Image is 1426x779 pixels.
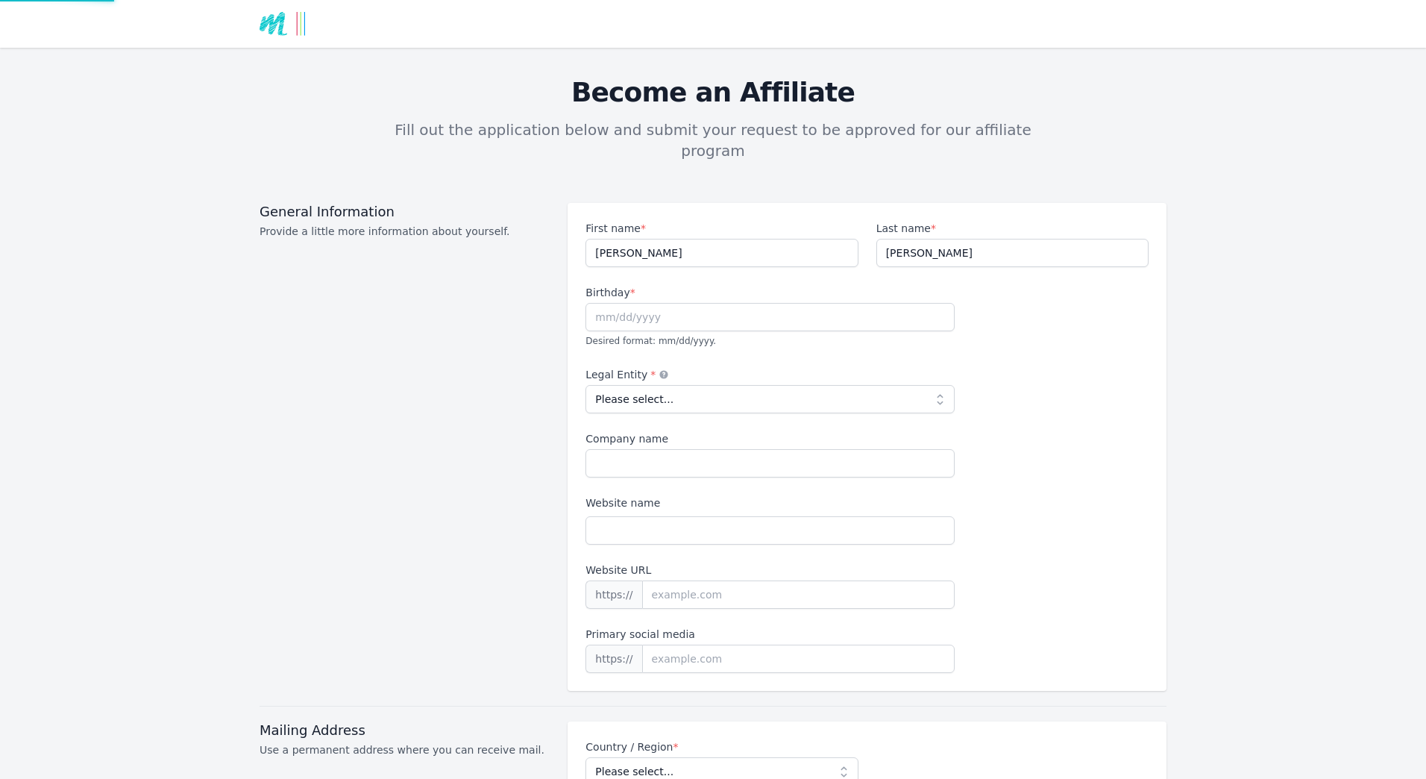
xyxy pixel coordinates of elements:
label: Last name [876,221,1149,236]
label: Website name [585,495,955,510]
label: First name [585,221,858,236]
p: Fill out the application below and submit your request to be approved for our affiliate program [379,119,1047,161]
label: Birthday [585,285,955,300]
label: Country / Region [585,739,858,754]
label: Company name [585,431,955,446]
input: example.com [642,581,955,609]
h3: Become an Affiliate [260,78,1166,107]
label: Website URL [585,563,955,578]
p: Provide a little more information about yourself. [260,224,550,239]
input: example.com [642,645,955,673]
h3: General Information [260,203,550,221]
label: Primary social media [585,627,955,642]
h3: Mailing Address [260,722,550,739]
span: Desired format: mm/dd/yyyy. [585,336,716,346]
input: mm/dd/yyyy [585,303,955,331]
span: https:// [585,645,641,673]
p: Use a permanent address where you can receive mail. [260,742,550,757]
label: Legal Entity [585,367,955,382]
span: https:// [585,581,641,609]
